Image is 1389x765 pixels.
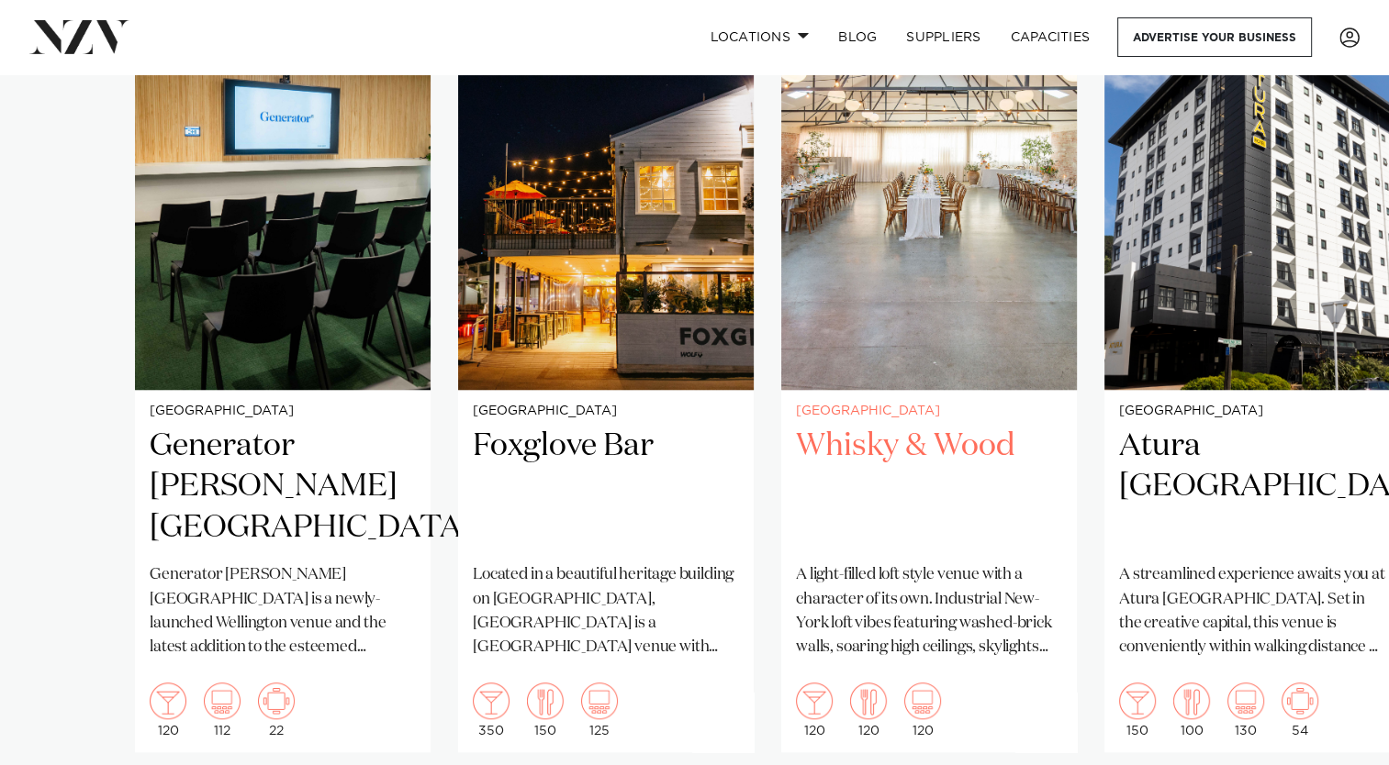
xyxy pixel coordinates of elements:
img: dining.png [527,682,564,719]
img: cocktail.png [473,682,510,719]
div: 150 [1119,682,1156,737]
h2: Atura [GEOGRAPHIC_DATA] [1119,426,1385,549]
div: 350 [473,682,510,737]
small: [GEOGRAPHIC_DATA] [1119,405,1385,418]
img: cocktail.png [150,682,186,719]
a: BLOG [823,17,891,57]
div: 100 [1173,682,1210,737]
img: meeting.png [1282,682,1318,719]
div: 120 [850,682,887,737]
a: SUPPLIERS [891,17,995,57]
img: theatre.png [581,682,618,719]
h2: Foxglove Bar [473,426,739,549]
div: 120 [904,682,941,737]
p: Generator [PERSON_NAME][GEOGRAPHIC_DATA] is a newly-launched Wellington venue and the latest addi... [150,563,416,660]
div: 22 [258,682,295,737]
img: cocktail.png [796,682,833,719]
div: 125 [581,682,618,737]
img: theatre.png [904,682,941,719]
a: Locations [695,17,823,57]
div: 54 [1282,682,1318,737]
a: Capacities [996,17,1105,57]
p: Located in a beautiful heritage building on [GEOGRAPHIC_DATA], [GEOGRAPHIC_DATA] is a [GEOGRAPHIC... [473,563,739,660]
img: theatre.png [204,682,241,719]
small: [GEOGRAPHIC_DATA] [150,405,416,418]
h2: Generator [PERSON_NAME][GEOGRAPHIC_DATA] [150,426,416,549]
img: cocktail.png [1119,682,1156,719]
div: 150 [527,682,564,737]
small: [GEOGRAPHIC_DATA] [796,405,1062,418]
a: Advertise your business [1117,17,1312,57]
div: 120 [150,682,186,737]
p: A light-filled loft style venue with a character of its own. Industrial New-York loft vibes featu... [796,563,1062,660]
img: theatre.png [1227,682,1264,719]
img: dining.png [850,682,887,719]
div: 130 [1227,682,1264,737]
h2: Whisky & Wood [796,426,1062,549]
img: dining.png [1173,682,1210,719]
div: 120 [796,682,833,737]
img: meeting.png [258,682,295,719]
div: 112 [204,682,241,737]
small: [GEOGRAPHIC_DATA] [473,405,739,418]
img: nzv-logo.png [29,20,129,53]
p: A streamlined experience awaits you at Atura [GEOGRAPHIC_DATA]. Set in the creative capital, this... [1119,563,1385,660]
